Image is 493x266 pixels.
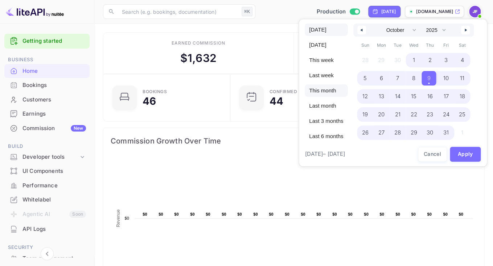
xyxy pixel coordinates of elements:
[362,108,368,121] span: 19
[357,87,373,102] button: 12
[389,40,406,51] span: Tue
[438,105,454,120] button: 24
[362,90,368,103] span: 12
[389,87,406,102] button: 14
[395,90,400,103] span: 14
[380,72,383,85] span: 6
[373,40,390,51] span: Mon
[443,126,449,139] span: 31
[443,90,448,103] span: 17
[373,105,390,120] button: 20
[443,108,449,121] span: 24
[357,69,373,84] button: 5
[378,108,385,121] span: 20
[305,69,348,82] button: Last week
[422,87,438,102] button: 16
[406,51,422,66] button: 1
[305,84,348,97] button: This month
[438,69,454,84] button: 10
[305,39,348,51] button: [DATE]
[305,150,345,158] span: [DATE] – [DATE]
[444,54,448,67] span: 3
[373,87,390,102] button: 13
[443,72,449,85] span: 10
[422,124,438,138] button: 30
[396,72,399,85] span: 7
[427,108,433,121] span: 23
[389,105,406,120] button: 21
[418,147,447,162] button: Cancel
[357,40,373,51] span: Sun
[459,90,465,103] span: 18
[422,51,438,66] button: 2
[460,54,464,67] span: 4
[422,69,438,84] button: 9
[305,24,348,36] button: [DATE]
[389,124,406,138] button: 28
[427,72,431,85] span: 9
[373,69,390,84] button: 6
[410,126,417,139] span: 29
[395,108,400,121] span: 21
[357,124,373,138] button: 26
[394,126,401,139] span: 28
[422,40,438,51] span: Thu
[362,126,368,139] span: 26
[406,87,422,102] button: 15
[305,54,348,66] button: This week
[305,115,348,127] button: Last 3 months
[428,54,431,67] span: 2
[412,54,415,67] span: 1
[305,100,348,112] button: Last month
[406,69,422,84] button: 8
[379,90,384,103] span: 13
[412,72,415,85] span: 8
[460,72,464,85] span: 11
[406,124,422,138] button: 29
[422,105,438,120] button: 23
[438,51,454,66] button: 3
[438,40,454,51] span: Fri
[427,90,432,103] span: 16
[454,51,471,66] button: 4
[357,105,373,120] button: 19
[373,124,390,138] button: 27
[411,90,416,103] span: 15
[454,87,471,102] button: 18
[454,69,471,84] button: 11
[410,108,417,121] span: 22
[454,40,471,51] span: Sat
[438,124,454,138] button: 31
[406,40,422,51] span: Wed
[459,108,465,121] span: 25
[427,126,433,139] span: 30
[454,105,471,120] button: 25
[406,105,422,120] button: 22
[450,147,481,162] button: Apply
[363,72,367,85] span: 5
[438,87,454,102] button: 17
[378,126,385,139] span: 27
[389,69,406,84] button: 7
[305,130,348,142] button: Last 6 months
